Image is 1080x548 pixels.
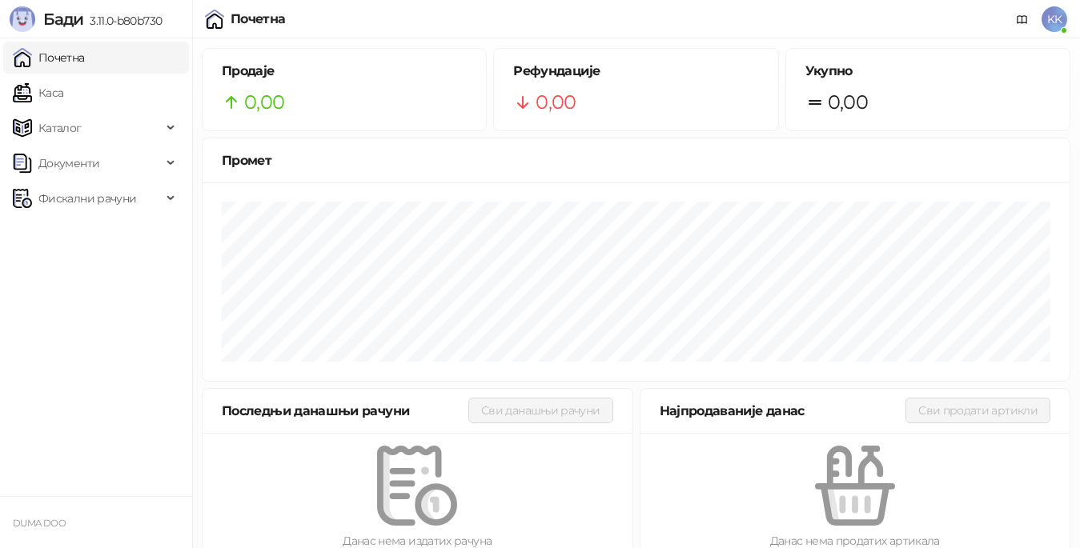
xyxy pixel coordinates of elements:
[231,13,286,26] div: Почетна
[38,147,99,179] span: Документи
[660,401,906,421] div: Најпродаваније данас
[38,182,136,214] span: Фискални рачуни
[244,87,284,118] span: 0,00
[468,398,612,423] button: Сви данашњи рачуни
[222,62,467,81] h5: Продаје
[536,87,576,118] span: 0,00
[13,42,85,74] a: Почетна
[1042,6,1067,32] span: KK
[905,398,1050,423] button: Сви продати артикли
[10,6,35,32] img: Logo
[13,518,66,529] small: DUMA DOO
[513,62,758,81] h5: Рефундације
[83,14,162,28] span: 3.11.0-b80b730
[43,10,83,29] span: Бади
[222,150,1050,170] div: Промет
[828,87,868,118] span: 0,00
[38,112,82,144] span: Каталог
[805,62,1050,81] h5: Укупно
[13,77,63,109] a: Каса
[222,401,468,421] div: Последњи данашњи рачуни
[1010,6,1035,32] a: Документација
